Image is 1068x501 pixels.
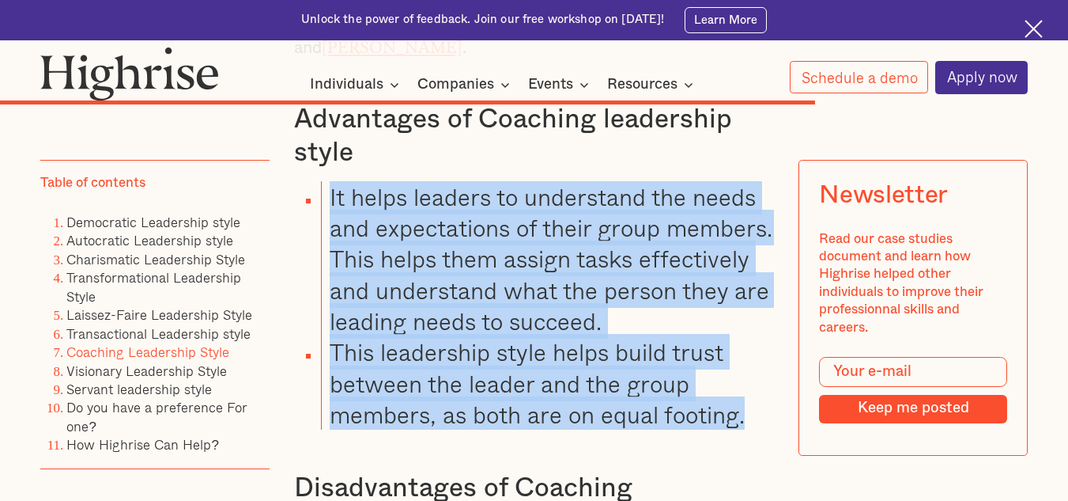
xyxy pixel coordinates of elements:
div: Newsletter [819,181,948,211]
img: Cross icon [1025,20,1043,38]
div: Individuals [310,75,383,94]
input: Keep me posted [819,396,1007,423]
img: Highrise logo [40,47,219,101]
h3: Advantages of Coaching leadership style [294,103,774,169]
a: Servant leadership style [66,378,212,400]
a: Laissez-Faire Leadership Style [66,305,252,326]
div: Resources [607,75,677,94]
input: Your e-mail [819,357,1007,387]
div: Events [528,75,594,94]
a: Apply now [935,61,1028,94]
div: Individuals [310,75,404,94]
div: Table of contents [40,175,145,192]
a: Schedule a demo [790,61,929,93]
a: Do you have a preference For one? [66,397,247,437]
a: Transformational Leadership Style [66,268,241,307]
a: How Highrise Can Help? [66,435,218,456]
div: Read our case studies document and learn how Highrise helped other individuals to improve their p... [819,230,1007,337]
div: Companies [417,75,515,94]
a: Charismatic Leadership Style [66,249,245,270]
div: Events [528,75,573,94]
div: Unlock the power of feedback. Join our free workshop on [DATE]! [301,12,664,28]
a: Autocratic Leadership style [66,230,233,252]
li: This leadership style helps build trust between the leader and the group members, as both are on ... [321,336,774,430]
a: Coaching Leadership Style [66,342,229,363]
li: It helps leaders to understand the needs and expectations of their group members. This helps them... [321,181,774,336]
div: Companies [417,75,494,94]
a: Democratic Leadership style [66,211,240,233]
div: Resources [607,75,698,94]
a: Visionary Leadership Style [66,360,227,381]
a: Transactional Leadership style [66,323,251,344]
a: Learn More [685,7,767,33]
form: Modal Form [819,357,1007,423]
